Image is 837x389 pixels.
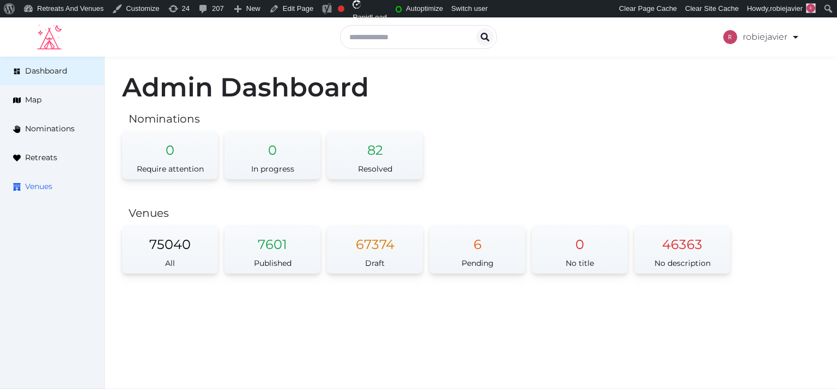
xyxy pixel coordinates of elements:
span: Published [254,258,292,268]
div: 75040 [122,225,218,253]
div: 7601 [225,225,320,253]
a: 0No title [532,225,628,273]
span: Dashboard [25,65,67,77]
h2: Nominations [129,111,820,126]
h2: Venues [129,205,820,221]
div: 82 [327,131,423,159]
div: 6 [429,225,525,253]
a: 6Pending [429,225,525,273]
a: 7601Published [225,225,320,273]
span: No description [654,258,711,268]
a: robiejavier [723,22,800,52]
span: Resolved [358,164,392,174]
span: No title [566,258,594,268]
span: Require attention [137,164,204,174]
span: Map [25,94,41,106]
span: In progress [251,164,294,174]
span: Venues [25,181,52,192]
h1: Admin Dashboard [122,74,820,100]
a: 67374Draft [327,225,423,273]
span: Clear Page Cache [619,4,677,13]
span: All [165,258,175,268]
a: 46363No description [634,225,730,273]
div: 67374 [327,225,423,253]
span: Draft [365,258,385,268]
a: 82Resolved [327,131,423,179]
a: 0In progress [225,131,320,179]
span: robiejavier [770,4,803,13]
a: 75040All [122,225,218,273]
div: 0 [122,131,218,159]
div: 0 [532,225,628,253]
span: Retreats [25,152,57,163]
span: Nominations [25,123,75,135]
div: 46363 [634,225,730,253]
div: Focus keyphrase not set [338,5,344,12]
div: 0 [225,131,320,159]
a: 0Require attention [122,131,218,179]
span: Clear Site Cache [685,4,738,13]
span: Pending [462,258,494,268]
